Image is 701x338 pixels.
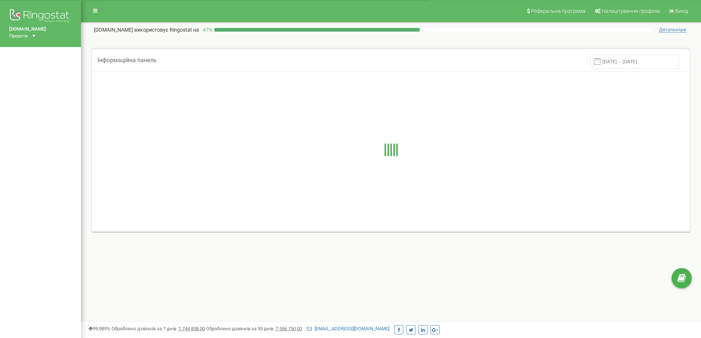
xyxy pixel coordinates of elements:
img: Ringostat logo [9,7,72,26]
span: Налаштування профілю [602,8,660,14]
span: Вихід [675,8,688,14]
span: Реферальна програма [531,8,585,14]
u: 1 744 838,00 [178,326,205,331]
p: [DOMAIN_NAME] [94,26,199,33]
span: Оброблено дзвінків за 30 днів : [206,326,302,331]
span: 99,989% [88,326,110,331]
a: [EMAIL_ADDRESS][DOMAIN_NAME] [307,326,389,331]
div: Проєкти [9,33,28,40]
a: [DOMAIN_NAME] [9,26,72,33]
u: 7 556 750,00 [276,326,302,331]
span: використовує Ringostat на [134,27,199,33]
span: Оброблено дзвінків за 7 днів : [111,326,205,331]
span: Детальніше [659,27,686,33]
p: 47 % [199,26,214,33]
span: Інформаційна панель [98,57,157,64]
